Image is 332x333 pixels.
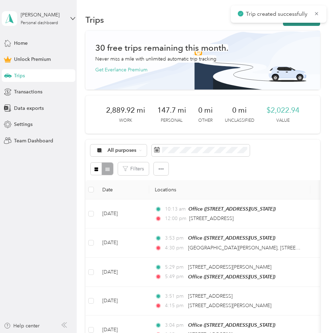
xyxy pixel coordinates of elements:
span: Office ([STREET_ADDRESS][US_STATE]) [188,206,276,212]
p: Unclassified [225,118,254,124]
iframe: Everlance-gr Chat Button Frame [293,294,332,333]
th: Date [97,180,149,199]
div: [PERSON_NAME] [21,11,64,19]
td: [DATE] [97,199,149,228]
h1: 30 free trips remaining this month. [95,44,228,51]
span: Settings [14,121,33,128]
span: Trips [14,72,25,79]
span: 3:53 pm [165,234,185,242]
td: [DATE] [97,258,149,287]
span: 2,889.92 mi [106,105,145,115]
th: Locations [149,180,310,199]
span: 12:00 pm [165,215,186,222]
span: Transactions [14,88,42,95]
span: [STREET_ADDRESS] [188,293,233,299]
p: Value [276,118,290,124]
span: 0 mi [198,105,213,115]
span: Office ([STREET_ADDRESS][US_STATE]) [188,274,275,279]
span: 4:30 pm [165,244,185,252]
span: Office ([STREET_ADDRESS][US_STATE]) [188,322,275,328]
span: 4:15 pm [165,302,185,310]
button: Get Everlance Premium [95,66,147,73]
p: Other [198,118,213,124]
span: 147.7 mi [157,105,186,115]
span: 5:49 pm [165,273,185,281]
td: [DATE] [97,287,149,316]
h1: Trips [85,16,104,23]
span: 3:51 pm [165,292,185,300]
p: Trip created successfully [246,10,309,19]
span: 5:29 pm [165,263,185,271]
span: $2,022.94 [267,105,299,115]
span: Team Dashboard [14,137,53,144]
span: [STREET_ADDRESS][PERSON_NAME] [188,264,271,270]
img: Banner [86,31,320,90]
span: 3:04 pm [165,321,185,329]
button: Filters [118,162,149,175]
button: Help center [4,322,40,330]
span: 0 mi [232,105,247,115]
span: Unlock Premium [14,56,51,63]
p: Personal [161,118,182,124]
span: Home [14,40,28,47]
span: Office ([STREET_ADDRESS][US_STATE]) [188,235,275,241]
p: Work [119,118,132,124]
p: Never miss a mile with unlimited automatic trip tracking [95,55,216,63]
td: [DATE] [97,228,149,257]
span: [STREET_ADDRESS] [189,215,234,221]
div: Personal dashboard [21,21,58,25]
span: [STREET_ADDRESS][PERSON_NAME] [188,303,271,309]
span: All purposes [108,148,137,153]
span: 10:13 am [165,205,186,213]
span: Data exports [14,105,44,112]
